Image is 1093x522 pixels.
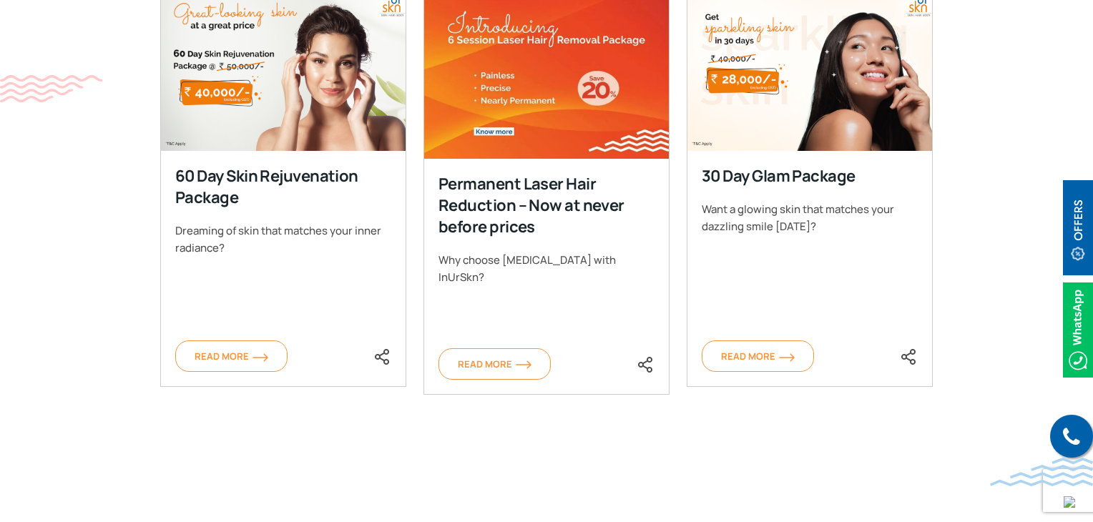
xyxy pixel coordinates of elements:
a: <div class="socialicons"><span class="close_share"><i class="fa fa-close"></i></span> <a href="ht... [373,348,391,363]
div: 30 Day Glam Package [702,165,916,187]
img: orange-arrow [253,353,268,362]
span: Read More [458,358,531,370]
a: Read Moreorange-arrow [175,340,288,372]
img: Whatsappicon [1063,282,1093,378]
a: Whatsappicon [1063,321,1093,337]
img: orange-arrow [516,360,531,369]
img: orange-arrow [779,353,795,362]
img: share [900,348,917,365]
div: Permanent Laser Hair Reduction – Now at never before prices [438,173,653,237]
span: Read More [195,350,268,363]
img: offerBt [1063,180,1093,275]
img: share [373,348,391,365]
a: Read Moreorange-arrow [438,348,551,380]
a: <div class="socialicons"><span class="close_share"><i class="fa fa-close"></i></span> <a href="ht... [900,348,917,363]
a: <div class="socialicons"><span class="close_share"><i class="fa fa-close"></i></span> <a href="ht... [637,355,654,371]
div: Dreaming of skin that matches your inner radiance? [175,222,391,257]
div: 60 Day Skin Rejuvenation Package [175,165,390,208]
img: bluewave [990,458,1093,486]
img: share [637,356,654,373]
div: Want a glowing skin that matches your dazzling smile [DATE]? [702,201,918,235]
img: up-blue-arrow.svg [1064,496,1075,508]
div: Why choose [MEDICAL_DATA] with InUrSkn? [438,252,655,286]
a: Read Moreorange-arrow [702,340,814,372]
span: Read More [721,350,795,363]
